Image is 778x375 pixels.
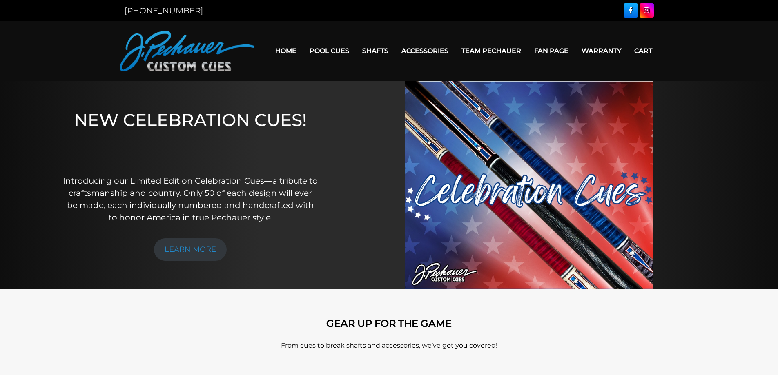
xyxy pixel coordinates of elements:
a: [PHONE_NUMBER] [125,6,203,16]
p: Introducing our Limited Edition Celebration Cues—a tribute to craftsmanship and country. Only 50 ... [62,175,319,224]
p: From cues to break shafts and accessories, we’ve got you covered! [156,341,622,351]
a: Warranty [575,40,628,61]
a: Cart [628,40,659,61]
strong: GEAR UP FOR THE GAME [326,317,452,329]
a: Home [269,40,303,61]
a: LEARN MORE [154,238,227,261]
a: Shafts [356,40,395,61]
a: Accessories [395,40,455,61]
a: Fan Page [528,40,575,61]
a: Pool Cues [303,40,356,61]
img: Pechauer Custom Cues [120,31,254,71]
a: Team Pechauer [455,40,528,61]
h1: NEW CELEBRATION CUES! [62,110,319,163]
